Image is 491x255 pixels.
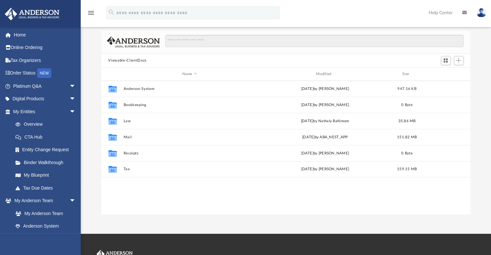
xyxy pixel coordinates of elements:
[9,131,86,143] a: CTA Hub
[108,9,115,16] i: search
[87,9,95,17] i: menu
[123,71,256,77] div: Name
[259,134,391,140] div: [DATE] by ABA_NEST_APP
[69,80,82,93] span: arrow_drop_down
[69,194,82,208] span: arrow_drop_down
[9,143,86,156] a: Entity Change Request
[5,28,86,41] a: Home
[401,103,413,107] span: 0 Byte
[259,151,391,156] div: [DATE] by [PERSON_NAME]
[5,105,86,118] a: My Entitiesarrow_drop_down
[69,105,82,118] span: arrow_drop_down
[9,118,86,131] a: Overview
[259,102,391,108] div: [DATE] by [PERSON_NAME]
[123,119,256,123] button: Law
[9,181,86,194] a: Tax Due Dates
[398,119,415,123] span: 35.86 MB
[5,80,86,93] a: Platinum Q&Aarrow_drop_down
[259,86,391,92] div: [DATE] by [PERSON_NAME]
[101,81,471,214] div: grid
[5,54,86,67] a: Tax Organizers
[259,118,391,124] div: [DATE] by Nathaly Baltimore
[9,207,79,220] a: My Anderson Team
[104,71,120,77] div: id
[37,68,51,78] div: NEW
[5,93,86,105] a: Digital Productsarrow_drop_down
[9,232,82,245] a: Client Referrals
[123,135,256,139] button: Mail
[441,56,451,65] button: Switch to Grid View
[476,8,486,17] img: User Pic
[5,41,86,54] a: Online Ordering
[259,71,391,77] div: Modified
[123,151,256,155] button: Receipts
[87,12,95,17] a: menu
[5,67,86,80] a: Order StatusNEW
[397,87,416,91] span: 947.16 KB
[123,87,256,91] button: Anderson System
[401,152,413,155] span: 0 Byte
[123,103,256,107] button: Bookkeeping
[423,71,468,77] div: id
[9,169,82,182] a: My Blueprint
[259,167,391,172] div: [DATE] by [PERSON_NAME]
[397,168,416,171] span: 159.15 MB
[9,156,86,169] a: Binder Walkthrough
[9,220,82,233] a: Anderson System
[397,135,416,139] span: 151.82 MB
[5,194,82,207] a: My Anderson Teamarrow_drop_down
[454,56,464,65] button: Add
[394,71,420,77] div: Size
[123,167,256,172] button: Tax
[165,35,463,47] input: Search files and folders
[3,8,61,20] img: Anderson Advisors Platinum Portal
[108,58,146,64] button: Viewable-ClientDocs
[69,93,82,106] span: arrow_drop_down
